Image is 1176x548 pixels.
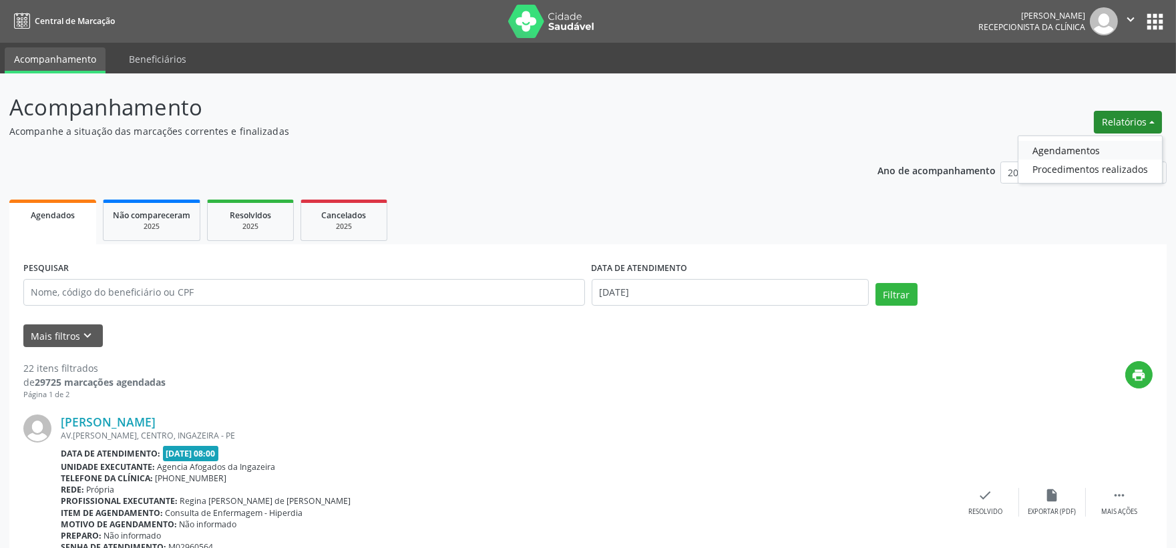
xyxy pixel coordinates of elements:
img: img [1090,7,1118,35]
b: Preparo: [61,530,102,541]
p: Acompanhe a situação das marcações correntes e finalizadas [9,124,819,138]
span: [DATE] 08:00 [163,446,219,461]
span: Central de Marcação [35,15,115,27]
div: 2025 [311,222,377,232]
span: Recepcionista da clínica [978,21,1085,33]
b: Data de atendimento: [61,448,160,459]
input: Nome, código do beneficiário ou CPF [23,279,585,306]
label: PESQUISAR [23,258,69,279]
span: [PHONE_NUMBER] [156,473,227,484]
b: Item de agendamento: [61,507,163,519]
p: Acompanhamento [9,91,819,124]
a: Procedimentos realizados [1018,160,1162,178]
span: Regina [PERSON_NAME] de [PERSON_NAME] [180,495,351,507]
div: 2025 [113,222,190,232]
div: AV.[PERSON_NAME], CENTRO, INGAZEIRA - PE [61,430,952,441]
span: Cancelados [322,210,367,221]
div: de [23,375,166,389]
a: Central de Marcação [9,10,115,32]
div: [PERSON_NAME] [978,10,1085,21]
b: Unidade executante: [61,461,155,473]
i: insert_drive_file [1045,488,1060,503]
div: Página 1 de 2 [23,389,166,400]
a: Beneficiários [120,47,196,71]
b: Motivo de agendamento: [61,519,177,530]
i: check [978,488,993,503]
button: Relatórios [1094,111,1162,133]
button: apps [1143,10,1167,33]
div: Mais ações [1101,507,1137,517]
span: Não informado [104,530,162,541]
button: Filtrar [875,283,918,306]
i: keyboard_arrow_down [81,328,95,343]
p: Ano de acompanhamento [877,162,996,178]
b: Telefone da clínica: [61,473,153,484]
button: Mais filtroskeyboard_arrow_down [23,324,103,348]
a: Agendamentos [1018,141,1162,160]
strong: 29725 marcações agendadas [35,376,166,388]
span: Consulta de Enfermagem - Hiperdia [166,507,303,519]
a: Acompanhamento [5,47,106,73]
div: 22 itens filtrados [23,361,166,375]
label: DATA DE ATENDIMENTO [592,258,688,279]
i:  [1112,488,1127,503]
span: Própria [87,484,115,495]
span: Não informado [180,519,237,530]
input: Selecione um intervalo [592,279,869,306]
img: img [23,415,51,443]
i:  [1123,12,1138,27]
span: Não compareceram [113,210,190,221]
div: Resolvido [968,507,1002,517]
a: [PERSON_NAME] [61,415,156,429]
div: 2025 [217,222,284,232]
b: Rede: [61,484,84,495]
span: Agencia Afogados da Ingazeira [158,461,276,473]
i: print [1132,368,1147,382]
span: Resolvidos [230,210,271,221]
div: Exportar (PDF) [1028,507,1076,517]
button:  [1118,7,1143,35]
b: Profissional executante: [61,495,178,507]
button: print [1125,361,1153,388]
span: Agendados [31,210,75,221]
ul: Relatórios [1018,135,1163,184]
